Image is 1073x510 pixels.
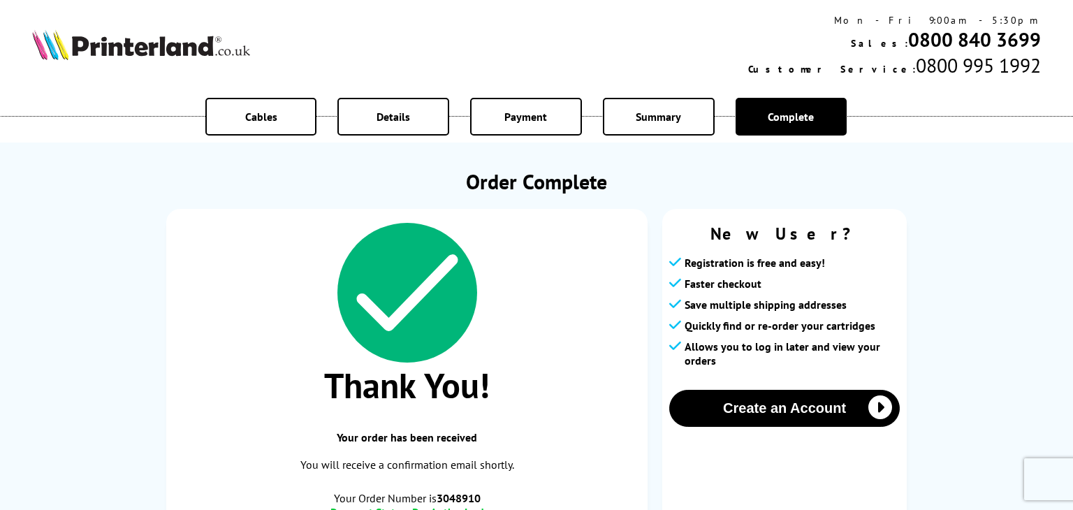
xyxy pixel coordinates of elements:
[180,363,634,408] span: Thank You!
[636,110,681,124] span: Summary
[748,14,1041,27] div: Mon - Fri 9:00am - 5:30pm
[768,110,814,124] span: Complete
[180,430,634,444] span: Your order has been received
[685,277,761,291] span: Faster checkout
[180,456,634,474] p: You will receive a confirmation email shortly.
[851,37,908,50] span: Sales:
[377,110,410,124] span: Details
[245,110,277,124] span: Cables
[748,63,916,75] span: Customer Service:
[916,52,1041,78] span: 0800 995 1992
[180,491,634,505] span: Your Order Number is
[669,223,900,245] span: New User?
[685,319,875,333] span: Quickly find or re-order your cartridges
[685,256,825,270] span: Registration is free and easy!
[32,29,250,60] img: Printerland Logo
[685,298,847,312] span: Save multiple shipping addresses
[908,27,1041,52] a: 0800 840 3699
[504,110,547,124] span: Payment
[669,390,900,427] button: Create an Account
[685,340,900,367] span: Allows you to log in later and view your orders
[437,491,481,505] b: 3048910
[166,168,907,195] h1: Order Complete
